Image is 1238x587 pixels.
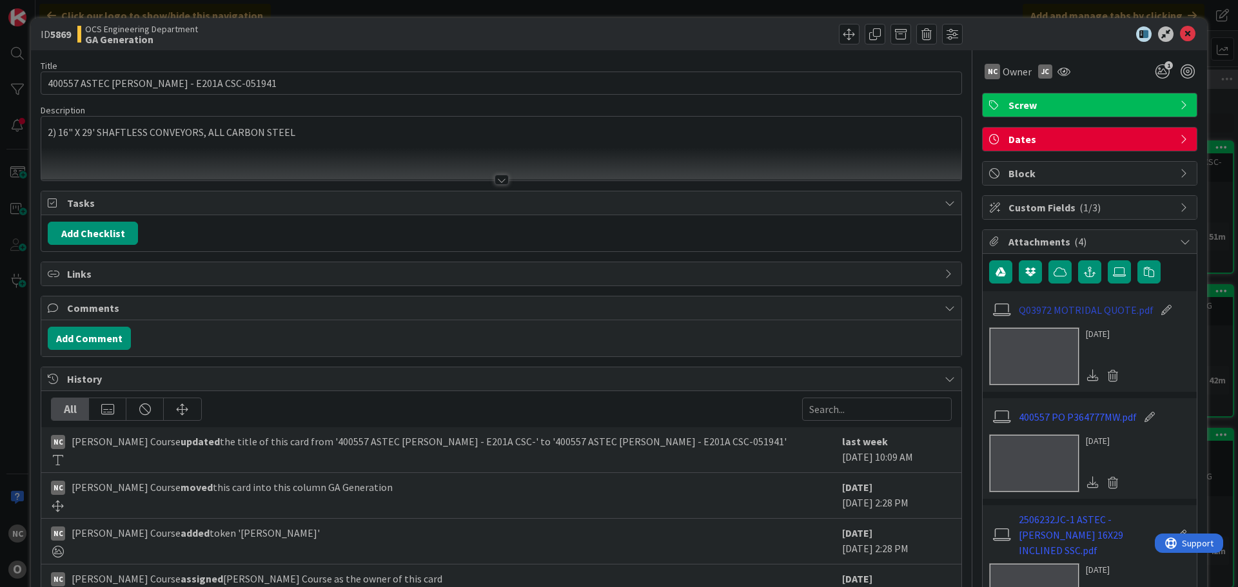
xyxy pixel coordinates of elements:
[842,526,872,539] b: [DATE]
[51,435,65,449] div: NC
[72,525,320,541] span: [PERSON_NAME] Course token '[PERSON_NAME]'
[842,479,952,512] div: [DATE] 2:28 PM
[1003,64,1032,79] span: Owner
[67,195,938,211] span: Tasks
[41,104,85,116] span: Description
[1008,166,1174,181] span: Block
[842,435,888,448] b: last week
[181,572,223,585] b: assigned
[72,571,442,586] span: [PERSON_NAME] Course [PERSON_NAME] Course as the owner of this card
[1086,563,1123,577] div: [DATE]
[842,572,872,585] b: [DATE]
[41,26,71,42] span: ID
[1038,64,1052,79] div: JC
[181,481,213,494] b: moved
[67,371,938,387] span: History
[1079,201,1101,214] span: ( 1/3 )
[48,125,955,140] p: 2) 16" X 29' SHAFTLESS CONVEYORS, ALL CARBON STEEL
[1008,131,1174,147] span: Dates
[842,525,952,557] div: [DATE] 2:28 PM
[985,64,1000,79] div: NC
[1008,200,1174,215] span: Custom Fields
[48,327,131,350] button: Add Comment
[1164,61,1173,70] span: 1
[842,434,952,466] div: [DATE] 10:09 AM
[52,398,89,420] div: All
[181,435,220,448] b: updated
[67,300,938,316] span: Comments
[1019,409,1137,425] a: 400557 PO P364777MW.pdf
[181,526,210,539] b: added
[1086,434,1123,448] div: [DATE]
[51,481,65,495] div: NC
[1086,367,1100,384] div: Download
[27,2,59,17] span: Support
[67,266,938,282] span: Links
[842,481,872,494] b: [DATE]
[41,72,962,95] input: type card name here...
[802,398,952,421] input: Search...
[85,34,198,44] b: GA Generation
[1019,302,1154,318] a: Q03972 MOTRIDAL QUOTE.pdf
[1008,97,1174,113] span: Screw
[72,479,393,495] span: [PERSON_NAME] Course this card into this column GA Generation
[1074,235,1086,248] span: ( 4 )
[51,572,65,586] div: NC
[41,60,57,72] label: Title
[1086,474,1100,491] div: Download
[1019,512,1168,558] a: 2506232JC-1 ASTEC - [PERSON_NAME] 16X29 INCLINED SSC.pdf
[48,222,138,245] button: Add Checklist
[51,526,65,541] div: NC
[85,24,198,34] span: OCS Engineering Department
[72,434,787,449] span: [PERSON_NAME] Course the title of this card from '400557 ASTEC [PERSON_NAME] - E201A CSC-' to '40...
[1086,327,1123,341] div: [DATE]
[1008,234,1174,249] span: Attachments
[50,28,71,41] b: 5869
